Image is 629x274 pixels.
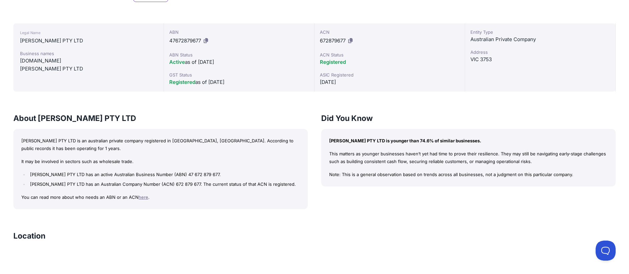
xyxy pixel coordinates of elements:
div: Address [470,49,610,55]
p: Note: This is a general observation based on trends across all businesses, not a judgment on this... [329,171,608,178]
div: as of [DATE] [169,58,309,66]
li: [PERSON_NAME] PTY LTD has an active Australian Business Number (ABN) 47 672 879 677. [28,171,300,178]
div: ACN [320,29,459,35]
div: ABN [169,29,309,35]
p: This matters as younger businesses haven’t yet had time to prove their resilience. They may still... [329,150,608,165]
p: It may be involved in sectors such as wholesale trade. [21,158,300,165]
div: [PERSON_NAME] PTY LTD [20,37,157,45]
div: VIC 3753 [470,55,610,63]
span: 672879677 [320,37,346,44]
div: Legal Name [20,29,157,37]
h3: About [PERSON_NAME] PTY LTD [13,113,308,124]
span: Active [169,59,185,65]
span: Registered [320,59,346,65]
div: Business names [20,50,157,57]
li: [PERSON_NAME] PTY LTD has an Australian Company Number (ACN) 672 879 677. The current status of t... [28,180,300,188]
a: here [139,194,148,200]
p: [PERSON_NAME] PTY LTD is younger than 74.6% of similar businesses. [329,137,608,145]
p: You can read more about who needs an ABN or an ACN . [21,193,300,201]
iframe: Toggle Customer Support [596,241,616,261]
div: [DATE] [320,78,459,86]
span: Registered [169,79,195,85]
p: [PERSON_NAME] PTY LTD is an australian private company registered in [GEOGRAPHIC_DATA], [GEOGRAPH... [21,137,300,152]
div: GST Status [169,72,309,78]
div: as of [DATE] [169,78,309,86]
span: 47672879677 [169,37,201,44]
div: ASIC Registered [320,72,459,78]
div: Australian Private Company [470,35,610,43]
h3: Location [13,231,45,241]
div: Entity Type [470,29,610,35]
div: [PERSON_NAME] PTY LTD [20,65,157,73]
h3: Did You Know [321,113,616,124]
div: ACN Status [320,51,459,58]
div: [DOMAIN_NAME] [20,57,157,65]
div: ABN Status [169,51,309,58]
